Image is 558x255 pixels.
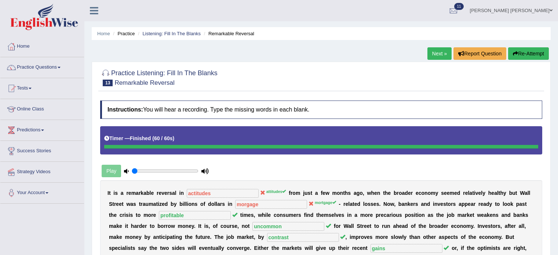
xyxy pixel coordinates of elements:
b: s [222,201,225,207]
a: Online Class [0,99,84,117]
b: Finished [130,135,151,141]
b: y [435,190,438,196]
b: t [109,212,111,218]
b: o [497,201,500,207]
b: s [126,212,129,218]
b: r [126,190,128,196]
b: e [153,212,156,218]
b: c [120,212,123,218]
b: s [130,212,133,218]
b: s [441,190,444,196]
b: o [188,201,192,207]
b: b [171,201,174,207]
b: a [525,190,528,196]
b: o [292,190,296,196]
b: a [315,190,318,196]
b: v [438,201,441,207]
b: s [348,190,351,196]
b: v [336,212,339,218]
b: l [184,201,186,207]
b: r [220,201,222,207]
b: o [360,190,363,196]
b: r [463,190,465,196]
b: t [112,201,114,207]
b: n [424,190,428,196]
b: t [139,201,141,207]
b: t [122,201,124,207]
b: o [138,212,141,218]
b: p [462,201,465,207]
b: i [306,212,307,218]
b: d [208,201,211,207]
b: h [318,212,321,218]
a: Strategy Videos [0,162,84,180]
b: i [265,212,267,218]
b: , [363,190,364,196]
b: l [175,190,176,196]
b: s [399,212,402,218]
b: a [143,201,146,207]
b: o [277,212,280,218]
b: t [343,190,345,196]
b: i [433,201,434,207]
b: l [503,201,504,207]
b: , [254,212,255,218]
b: a [401,201,404,207]
b: w [367,190,371,196]
b: a [350,201,353,207]
b: s [368,201,371,207]
b: b [509,190,513,196]
b: l [150,190,151,196]
b: c [419,190,422,196]
b: s [308,190,311,196]
b: a [469,190,472,196]
b: o [428,190,431,196]
b: e [119,201,122,207]
b: e [345,201,348,207]
b: r [139,190,141,196]
b: a [136,190,139,196]
b: W [520,190,525,196]
b: t [109,190,111,196]
b: l [497,190,499,196]
b: n [404,201,408,207]
b: a [471,201,474,207]
b: n [192,201,195,207]
b: w [258,212,262,218]
b: s [169,190,172,196]
a: Tests [0,78,84,96]
b: e [373,201,376,207]
b: n [180,190,184,196]
b: d [486,201,489,207]
b: i [391,212,393,218]
b: i [158,201,159,207]
b: m [149,201,153,207]
b: s [283,212,286,218]
b: a [217,201,220,207]
b: j [303,190,304,196]
b: m [324,212,328,218]
b: o [211,201,215,207]
b: s [376,201,379,207]
b: s [443,201,446,207]
b: v [161,190,164,196]
b: r [151,212,153,218]
b: l [481,190,482,196]
b: o [337,190,340,196]
b: a [172,190,175,196]
b: i [414,212,415,218]
b: c [274,212,277,218]
b: e [293,212,296,218]
b: o [365,212,368,218]
b: f [289,190,291,196]
b: l [363,201,365,207]
b: v [475,190,478,196]
b: t [316,212,318,218]
b: l [214,201,216,207]
b: r [379,212,381,218]
b: n [434,201,438,207]
a: Listening: Fill In The Blanks [142,31,201,36]
b: e [162,201,165,207]
b: d [357,201,360,207]
b: u [512,190,515,196]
